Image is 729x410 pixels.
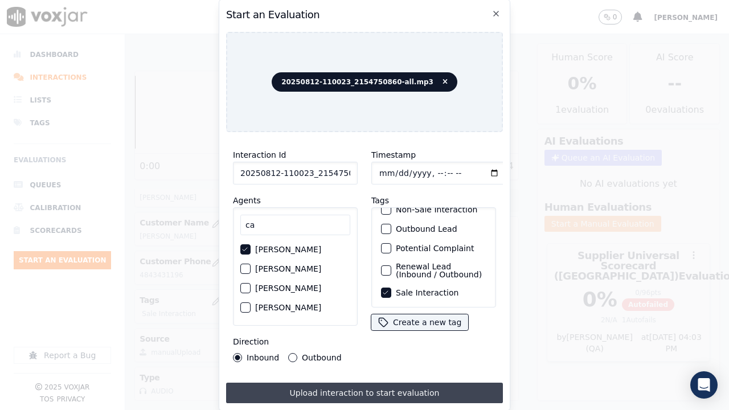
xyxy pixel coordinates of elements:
input: reference id, file name, etc [233,162,358,184]
label: Potential Complaint [396,244,474,252]
label: Sale Interaction [396,289,458,297]
label: Direction [233,337,269,346]
button: Upload interaction to start evaluation [226,383,503,403]
label: [PERSON_NAME] [255,284,321,292]
label: Inbound [247,354,279,362]
label: Renewal Lead (Inbound / Outbound) [396,263,486,278]
label: Outbound [302,354,341,362]
span: 20250812-110023_2154750860-all.mp3 [272,72,457,92]
label: [PERSON_NAME] [255,245,321,253]
label: Tags [371,196,389,205]
button: Create a new tag [371,314,468,330]
label: [PERSON_NAME] [255,304,321,311]
label: Non-Sale Interaction [396,206,477,214]
label: Interaction Id [233,150,286,159]
h2: Start an Evaluation [226,7,503,23]
label: [PERSON_NAME] [255,265,321,273]
label: Agents [233,196,261,205]
input: Search Agents... [240,215,350,235]
label: Timestamp [371,150,416,159]
div: Open Intercom Messenger [690,371,718,399]
label: Outbound Lead [396,225,457,233]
